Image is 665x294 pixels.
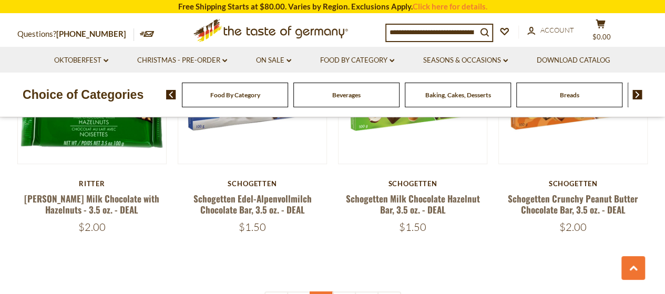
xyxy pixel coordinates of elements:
div: Schogetten [178,179,328,188]
a: Download Catalog [537,55,610,66]
a: Account [527,25,574,36]
span: Account [540,26,574,34]
div: Schogetten [338,179,488,188]
span: $2.00 [78,220,106,234]
img: previous arrow [166,90,176,99]
a: Breads [560,91,579,99]
div: Schogetten [498,179,648,188]
span: $1.50 [239,220,266,234]
a: Oktoberfest [54,55,108,66]
img: next arrow [632,90,642,99]
a: On Sale [256,55,291,66]
div: Ritter [17,179,167,188]
a: [PERSON_NAME] Milk Chocolate with Hazelnuts - 3.5 oz. - DEAL [24,192,159,216]
a: Beverages [332,91,361,99]
button: $0.00 [585,19,617,45]
a: Seasons & Occasions [423,55,508,66]
a: Schogetten Edel-Alpenvollmilch Chocolate Bar, 3.5 oz. - DEAL [193,192,311,216]
a: Schogetten Milk Chocolate Hazelnut Bar, 3.5 oz. - DEAL [346,192,480,216]
span: $2.00 [559,220,587,234]
a: Baking, Cakes, Desserts [425,91,491,99]
p: Questions? [17,27,134,41]
span: $1.50 [399,220,426,234]
a: Click here for details. [413,2,487,11]
a: Food By Category [320,55,394,66]
a: Schogetten Crunchy Peanut Butter Chocolate Bar, 3.5 oz. - DEAL [508,192,638,216]
a: Food By Category [210,91,260,99]
a: Christmas - PRE-ORDER [137,55,227,66]
a: [PHONE_NUMBER] [56,29,126,38]
span: $0.00 [592,33,611,41]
